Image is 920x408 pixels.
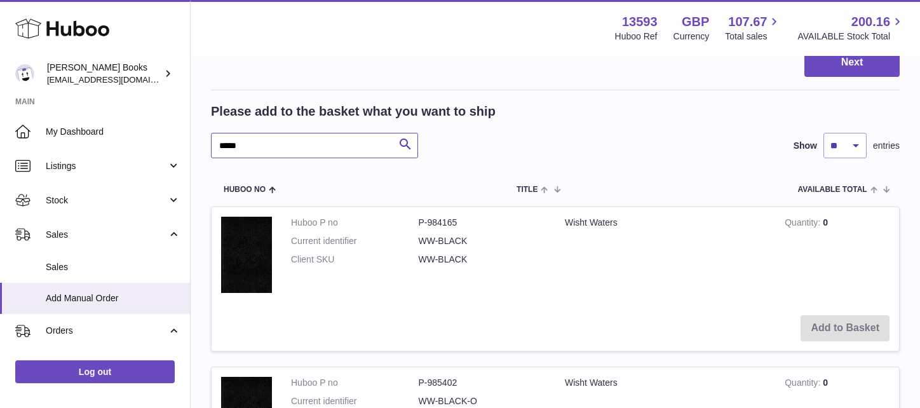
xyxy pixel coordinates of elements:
[797,31,905,43] span: AVAILABLE Stock Total
[15,64,34,83] img: info@troybooks.co.uk
[682,13,709,31] strong: GBP
[873,140,900,152] span: entries
[785,377,823,391] strong: Quantity
[291,254,419,266] dt: Client SKU
[211,103,496,120] h2: Please add to the basket what you want to ship
[794,140,817,152] label: Show
[419,254,546,266] dd: WW-BLACK
[46,325,167,337] span: Orders
[851,13,890,31] span: 200.16
[517,186,538,194] span: Title
[775,207,899,306] td: 0
[46,126,180,138] span: My Dashboard
[725,13,781,43] a: 107.67 Total sales
[419,377,546,389] dd: P-985402
[804,48,900,78] button: Next
[555,207,775,306] td: Wisht Waters
[46,292,180,304] span: Add Manual Order
[728,13,767,31] span: 107.67
[47,62,161,86] div: [PERSON_NAME] Books
[673,31,710,43] div: Currency
[419,395,546,407] dd: WW-BLACK-O
[221,217,272,293] img: Wisht Waters
[798,186,867,194] span: AVAILABLE Total
[419,235,546,247] dd: WW-BLACK
[291,217,419,229] dt: Huboo P no
[46,160,167,172] span: Listings
[725,31,781,43] span: Total sales
[46,229,167,241] span: Sales
[291,235,419,247] dt: Current identifier
[47,74,187,85] span: [EMAIL_ADDRESS][DOMAIN_NAME]
[785,217,823,231] strong: Quantity
[419,217,546,229] dd: P-984165
[291,395,419,407] dt: Current identifier
[797,13,905,43] a: 200.16 AVAILABLE Stock Total
[15,360,175,383] a: Log out
[622,13,658,31] strong: 13593
[291,377,419,389] dt: Huboo P no
[46,261,180,273] span: Sales
[615,31,658,43] div: Huboo Ref
[224,186,266,194] span: Huboo no
[46,194,167,207] span: Stock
